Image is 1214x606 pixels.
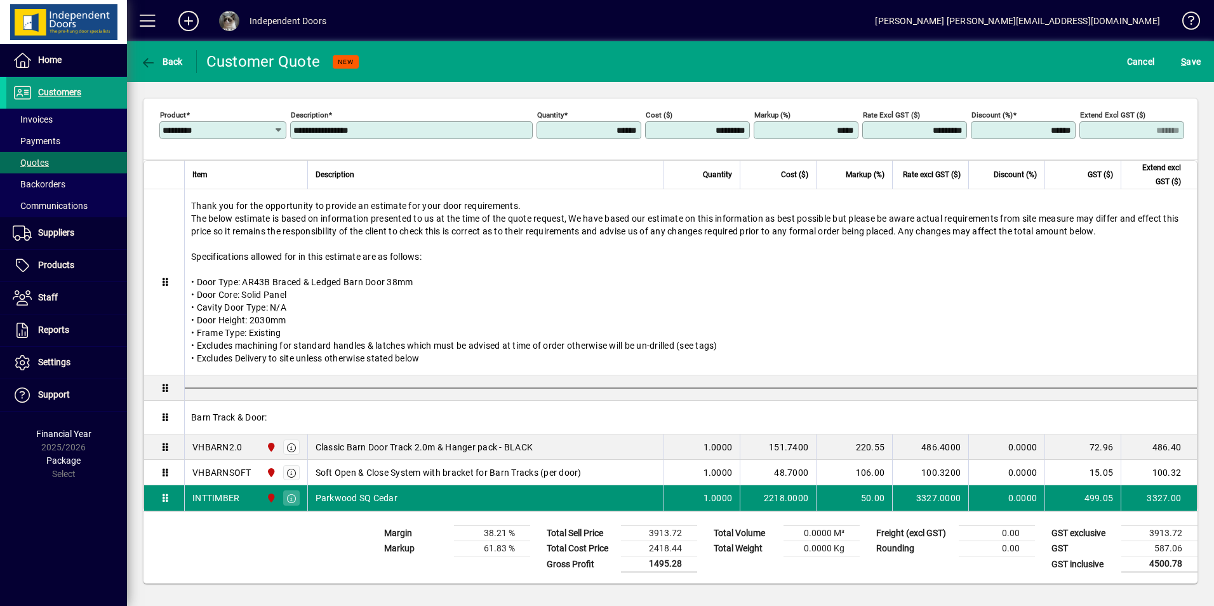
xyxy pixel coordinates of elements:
span: Cost ($) [781,168,808,182]
a: Staff [6,282,127,314]
button: Add [168,10,209,32]
td: Freight (excl GST) [870,526,959,541]
a: Quotes [6,152,127,173]
td: 499.05 [1044,485,1121,511]
span: Suppliers [38,227,74,238]
td: 220.55 [816,434,892,460]
span: Quotes [13,158,49,168]
a: Communications [6,195,127,217]
td: 72.96 [1044,434,1121,460]
td: 4500.78 [1121,556,1197,572]
span: 1.0000 [704,492,733,504]
span: Staff [38,292,58,302]
div: Thank you for the opportunity to provide an estimate for your door requirements. The below estima... [185,189,1197,375]
a: Settings [6,347,127,379]
a: Home [6,44,127,76]
td: Total Cost Price [540,541,621,556]
span: Invoices [13,114,53,125]
span: 1.0000 [704,441,733,454]
span: Description [316,168,354,182]
div: VHBARN2.0 [192,441,242,454]
span: Cancel [1127,51,1155,72]
div: [PERSON_NAME] [PERSON_NAME][EMAIL_ADDRESS][DOMAIN_NAME] [875,11,1160,31]
span: GST ($) [1088,168,1113,182]
a: Knowledge Base [1173,3,1198,44]
button: Save [1178,50,1204,73]
td: 151.7400 [740,434,816,460]
div: Customer Quote [206,51,321,72]
div: Independent Doors [250,11,326,31]
td: 100.32 [1121,460,1197,485]
a: Products [6,250,127,281]
td: Markup [378,541,454,556]
div: 486.4000 [900,441,961,454]
span: Discount (%) [994,168,1037,182]
td: 2418.44 [621,541,697,556]
span: ave [1181,51,1201,72]
td: 0.00 [959,526,1035,541]
a: Invoices [6,109,127,130]
span: Home [38,55,62,65]
td: 106.00 [816,460,892,485]
td: Rounding [870,541,959,556]
td: 0.0000 [968,434,1044,460]
td: Total Sell Price [540,526,621,541]
span: Payments [13,136,60,146]
td: 3913.72 [1121,526,1197,541]
td: 0.00 [959,541,1035,556]
span: Reports [38,325,69,335]
div: VHBARNSOFT [192,466,251,479]
div: Barn Track & Door: [185,401,1197,434]
a: Backorders [6,173,127,195]
a: Support [6,379,127,411]
td: GST exclusive [1045,526,1121,541]
span: Markup (%) [846,168,884,182]
span: NEW [338,58,354,66]
span: Quantity [703,168,732,182]
span: Christchurch [263,491,277,505]
span: S [1181,57,1186,67]
div: INTTIMBER [192,492,239,504]
td: 38.21 % [454,526,530,541]
td: 2218.0000 [740,485,816,511]
button: Back [137,50,186,73]
span: Item [192,168,208,182]
mat-label: Description [291,111,328,119]
td: GST [1045,541,1121,556]
mat-label: Discount (%) [971,111,1013,119]
span: Soft Open & Close System with bracket for Barn Tracks (per door) [316,466,582,479]
td: 48.7000 [740,460,816,485]
mat-label: Extend excl GST ($) [1080,111,1145,119]
a: Suppliers [6,217,127,249]
td: 3913.72 [621,526,697,541]
td: Total Volume [707,526,784,541]
td: 15.05 [1044,460,1121,485]
span: Customers [38,87,81,97]
span: Christchurch [263,440,277,454]
span: Financial Year [36,429,91,439]
a: Payments [6,130,127,152]
span: Rate excl GST ($) [903,168,961,182]
td: 587.06 [1121,541,1197,556]
div: 3327.0000 [900,492,961,504]
td: 0.0000 M³ [784,526,860,541]
span: Back [140,57,183,67]
span: Support [38,389,70,400]
mat-label: Quantity [537,111,564,119]
td: 61.83 % [454,541,530,556]
td: Gross Profit [540,556,621,572]
span: Communications [13,201,88,211]
td: Total Weight [707,541,784,556]
td: 1495.28 [621,556,697,572]
td: GST inclusive [1045,556,1121,572]
span: Products [38,260,74,270]
mat-label: Product [160,111,186,119]
span: Backorders [13,179,65,189]
mat-label: Rate excl GST ($) [863,111,920,119]
span: Christchurch [263,466,277,480]
td: 0.0000 Kg [784,541,860,556]
span: Package [46,455,81,466]
a: Reports [6,314,127,346]
div: 100.3200 [900,466,961,479]
mat-label: Markup (%) [754,111,790,119]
